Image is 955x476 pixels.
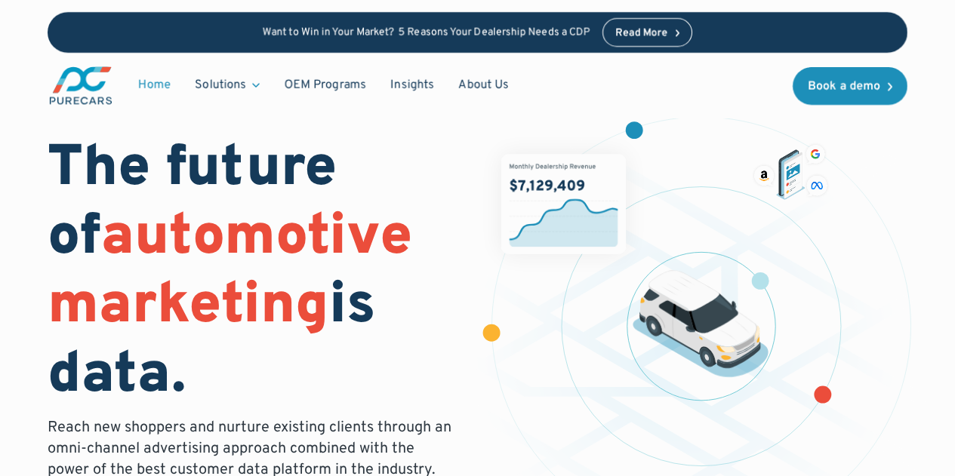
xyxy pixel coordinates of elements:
a: main [48,65,114,106]
h1: The future of is data. [48,136,459,411]
div: Read More [615,28,668,38]
img: illustration of a vehicle [633,270,769,377]
a: Read More [602,18,693,47]
a: Book a demo [793,67,907,105]
img: ads on social media and advertising partners [751,142,830,199]
img: purecars logo [48,65,114,106]
a: Insights [378,71,446,100]
a: Home [126,71,183,100]
p: Want to Win in Your Market? 5 Reasons Your Dealership Needs a CDP [263,26,590,39]
a: About Us [446,71,521,100]
span: automotive marketing [48,202,412,343]
div: Book a demo [808,81,880,93]
div: Solutions [195,77,246,94]
a: OEM Programs [272,71,378,100]
img: chart showing monthly dealership revenue of $7m [501,154,626,253]
div: Solutions [183,71,272,100]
